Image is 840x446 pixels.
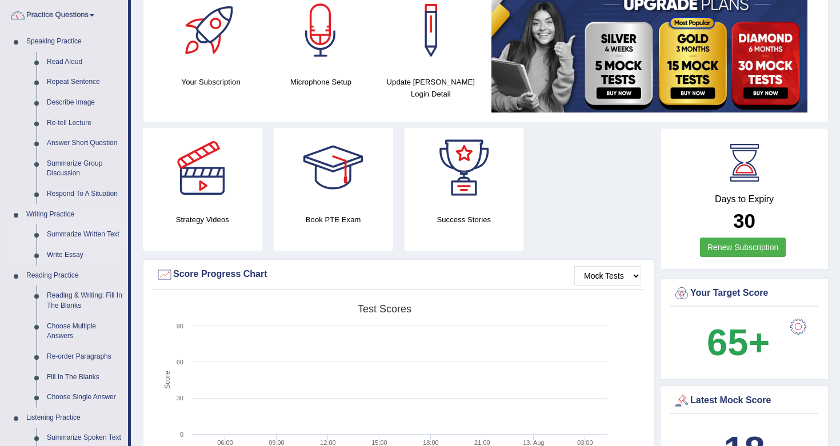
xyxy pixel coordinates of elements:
a: Writing Practice [21,204,128,225]
text: 12:00 [320,439,336,446]
a: Reading & Writing: Fill In The Blanks [42,286,128,316]
a: Answer Short Question [42,133,128,154]
a: Reading Practice [21,266,128,286]
a: Fill In The Blanks [42,367,128,388]
text: 30 [177,395,183,401]
text: 09:00 [269,439,285,446]
text: 90 [177,323,183,330]
h4: Microphone Setup [271,76,370,88]
h4: Success Stories [405,214,524,226]
h4: Book PTE Exam [274,214,393,226]
text: 18:00 [423,439,439,446]
div: Your Target Score [673,285,815,302]
a: Re-tell Lecture [42,113,128,134]
h4: Days to Expiry [673,194,815,204]
h4: Update [PERSON_NAME] Login Detail [382,76,480,100]
a: Read Aloud [42,52,128,73]
a: Renew Subscription [700,238,786,257]
a: Speaking Practice [21,31,128,52]
a: Summarize Group Discussion [42,154,128,184]
a: Re-order Paragraphs [42,347,128,367]
a: Write Essay [42,245,128,266]
a: Describe Image [42,93,128,113]
text: 03:00 [577,439,593,446]
tspan: Test scores [358,303,411,315]
div: Latest Mock Score [673,392,815,409]
b: 65+ [707,322,770,363]
text: 06:00 [217,439,233,446]
tspan: 13. Aug [523,439,544,446]
a: Repeat Sentence [42,72,128,93]
a: Listening Practice [21,408,128,428]
a: Choose Single Answer [42,387,128,408]
b: 30 [733,210,755,232]
text: 15:00 [371,439,387,446]
a: Respond To A Situation [42,184,128,204]
div: Score Progress Chart [156,266,641,283]
h4: Your Subscription [162,76,260,88]
text: 60 [177,359,183,365]
text: 21:00 [474,439,490,446]
tspan: Score [163,371,171,389]
text: 0 [180,431,183,438]
a: Choose Multiple Answers [42,316,128,347]
h4: Strategy Videos [143,214,262,226]
a: Summarize Written Text [42,224,128,245]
